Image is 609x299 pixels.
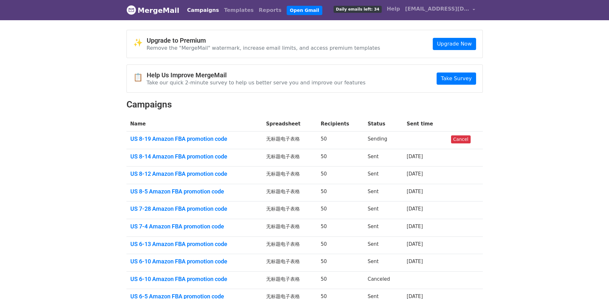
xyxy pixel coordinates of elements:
[126,4,179,17] a: MergeMail
[130,135,258,142] a: US 8-19 Amazon FBA promotion code
[407,259,423,264] a: [DATE]
[287,6,322,15] a: Open Gmail
[364,167,403,184] td: Sent
[262,184,317,201] td: 无标题电子表格
[364,149,403,167] td: Sent
[130,205,258,212] a: US 7-28 Amazon FBA promotion code
[222,4,256,17] a: Templates
[262,149,317,167] td: 无标题电子表格
[317,184,364,201] td: 50
[133,73,147,82] span: 📋
[437,73,476,85] a: Take Survey
[262,132,317,149] td: 无标题电子表格
[317,201,364,219] td: 50
[130,153,258,160] a: US 8-14 Amazon FBA promotion code
[147,71,366,79] h4: Help Us Improve MergeMail
[147,37,380,44] h4: Upgrade to Premium
[407,189,423,194] a: [DATE]
[130,170,258,177] a: US 8-12 Amazon FBA promotion code
[262,116,317,132] th: Spreadsheet
[317,132,364,149] td: 50
[364,116,403,132] th: Status
[256,4,284,17] a: Reports
[317,236,364,254] td: 50
[317,116,364,132] th: Recipients
[126,5,136,15] img: MergeMail logo
[451,135,471,143] a: Cancel
[126,116,262,132] th: Name
[262,236,317,254] td: 无标题电子表格
[403,116,447,132] th: Sent time
[130,223,258,230] a: US 7-4 Amazon FBA promotion code
[364,184,403,201] td: Sent
[334,6,381,13] span: Daily emails left: 34
[262,254,317,272] td: 无标题电子表格
[384,3,403,15] a: Help
[405,5,469,13] span: [EMAIL_ADDRESS][DOMAIN_NAME]
[364,132,403,149] td: Sending
[364,271,403,289] td: Canceled
[317,149,364,167] td: 50
[407,171,423,177] a: [DATE]
[407,224,423,229] a: [DATE]
[130,276,258,283] a: US 6-10 Amazon FBA promotion code
[364,219,403,237] td: Sent
[364,201,403,219] td: Sent
[317,167,364,184] td: 50
[262,271,317,289] td: 无标题电子表格
[407,154,423,159] a: [DATE]
[262,167,317,184] td: 无标题电子表格
[317,219,364,237] td: 50
[403,3,478,18] a: [EMAIL_ADDRESS][DOMAIN_NAME]
[364,236,403,254] td: Sent
[317,271,364,289] td: 50
[433,38,476,50] a: Upgrade Now
[317,254,364,272] td: 50
[364,254,403,272] td: Sent
[262,201,317,219] td: 无标题电子表格
[126,99,483,110] h2: Campaigns
[331,3,384,15] a: Daily emails left: 34
[147,45,380,51] p: Remove the "MergeMail" watermark, increase email limits, and access premium templates
[130,241,258,248] a: US 6-13 Amazon FBA promotion code
[130,188,258,195] a: US 8-5 Amazon FBA promotion code
[185,4,222,17] a: Campaigns
[147,79,366,86] p: Take our quick 2-minute survey to help us better serve you and improve our features
[133,38,147,47] span: ✨
[130,258,258,265] a: US 6-10 Amazon FBA promotion code
[262,219,317,237] td: 无标题电子表格
[407,241,423,247] a: [DATE]
[407,206,423,212] a: [DATE]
